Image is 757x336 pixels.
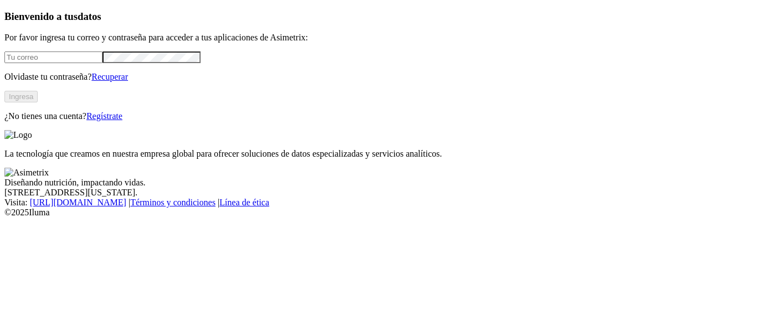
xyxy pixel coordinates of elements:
a: Línea de ética [219,198,269,207]
img: Logo [4,130,32,140]
a: [URL][DOMAIN_NAME] [30,198,126,207]
div: © 2025 Iluma [4,208,753,218]
p: ¿No tienes una cuenta? [4,111,753,121]
a: Términos y condiciones [130,198,216,207]
div: [STREET_ADDRESS][US_STATE]. [4,188,753,198]
button: Ingresa [4,91,38,102]
p: Olvidaste tu contraseña? [4,72,753,82]
input: Tu correo [4,51,103,63]
p: Por favor ingresa tu correo y contraseña para acceder a tus aplicaciones de Asimetrix: [4,33,753,43]
h3: Bienvenido a tus [4,11,753,23]
a: Regístrate [86,111,122,121]
p: La tecnología que creamos en nuestra empresa global para ofrecer soluciones de datos especializad... [4,149,753,159]
span: datos [78,11,101,22]
a: Recuperar [91,72,128,81]
div: Visita : | | [4,198,753,208]
div: Diseñando nutrición, impactando vidas. [4,178,753,188]
img: Asimetrix [4,168,49,178]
